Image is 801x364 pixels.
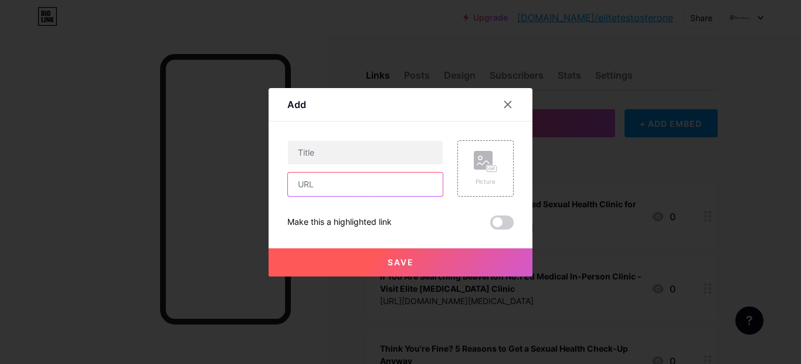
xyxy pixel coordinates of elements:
[287,97,306,112] div: Add
[288,141,443,164] input: Title
[288,173,443,196] input: URL
[287,215,392,230] div: Make this a highlighted link
[388,257,414,267] span: Save
[269,248,532,277] button: Save
[474,177,497,186] div: Picture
